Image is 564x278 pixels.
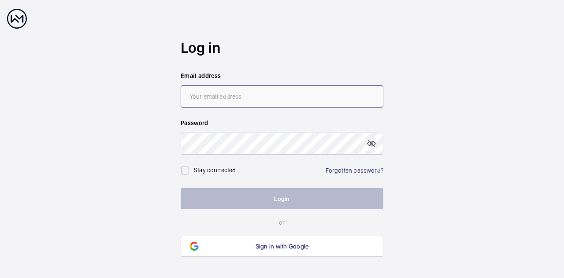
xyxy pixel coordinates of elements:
button: Login [181,188,383,209]
span: Sign in with Google [256,243,309,250]
label: Password [181,119,383,127]
p: or [181,218,383,227]
label: Stay connected [194,167,236,174]
a: Forgotten password? [326,167,383,174]
input: Your email address [181,85,383,107]
h2: Log in [181,37,383,58]
label: Email address [181,71,383,80]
